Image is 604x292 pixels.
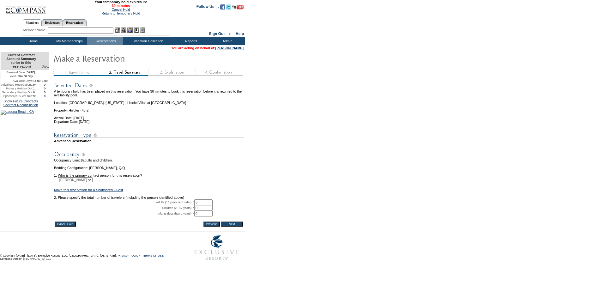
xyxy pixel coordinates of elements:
td: Reports [172,37,208,45]
td: 0 [33,90,41,94]
td: Occupancy Limit: adults and children. [54,158,244,162]
img: b_calculator.gif [140,27,145,33]
td: 94 [33,83,41,87]
a: Subscribe to our YouTube Channel [232,6,244,10]
span: Disc. [41,64,49,68]
a: Return to Temporary Hold [102,11,140,15]
a: Make this reservation for a Sponsored Guest [54,188,123,192]
a: Follow us on Twitter [226,6,231,10]
span: Renewal Date: [6,70,26,74]
a: Reservations [63,19,87,26]
td: 1 [33,87,41,90]
td: Reservations [87,37,123,45]
img: Compass Home [5,1,46,14]
td: Arrival Date: [DATE] [54,112,244,120]
a: Show Future Contracts [3,99,38,103]
td: Location: [GEOGRAPHIC_DATA], [US_STATE] - Ho'olei Villas at [GEOGRAPHIC_DATA] [54,97,244,105]
td: Property: Ho'olei - 43-2 [54,105,244,112]
span: Level: [9,74,16,78]
td: My Memberships [51,37,87,45]
td: 2. Please specify the total number of travelers (including the person identified above) [54,196,244,199]
span: You are acting on behalf of: [171,46,244,50]
td: Sponsored Guest Res: [1,94,33,98]
td: Infants (less than 2 years): * [54,211,194,216]
img: Laguna Beach, CA [1,110,34,115]
input: Previous [203,222,220,227]
span: 8 [81,158,82,162]
td: Ultra 60 Day [1,74,40,79]
a: [PERSON_NAME] [215,46,244,50]
td: Current Contract Account Summary (prior to this reservation) [1,52,40,70]
input: Cancel Hold [55,222,76,227]
a: Cancel Hold [112,8,130,11]
img: step4_state1.gif [196,69,243,76]
div: Member Name: [23,27,48,33]
img: Make Reservation [53,52,180,64]
img: subTtlSelectedDates.gif [54,82,244,89]
td: 99 [33,94,41,98]
td: Admin [208,37,245,45]
img: Become our fan on Facebook [220,4,225,9]
td: Bedding Configuration: [PERSON_NAME], Q/Q [54,166,244,170]
a: PRIVACY POLICY [117,254,140,257]
span: 30 minutes [50,4,192,8]
td: 0 [40,90,49,94]
a: Residences [42,19,63,26]
a: Members [23,19,42,26]
a: Contract Reconciliation [3,103,38,107]
img: Reservations [134,27,139,33]
a: TERMS OF USE [142,254,164,257]
a: Sign Out [209,32,225,36]
img: step1_state3.gif [53,69,101,76]
td: A temporary hold has been placed on this reservation. You have 30 minutes to book this reservatio... [54,89,244,97]
td: Departure Date: [DATE] [54,120,244,124]
td: Advanced Reservation [54,139,244,143]
td: Secondary Holiday Opt: [1,90,33,94]
td: Advanced Reservations: [1,83,33,87]
td: Children (2 - 17 years): * [54,205,194,211]
img: b_edit.gif [115,27,120,33]
img: Follow us on Twitter [226,4,231,9]
img: subTtlResType.gif [54,131,244,139]
img: View [121,27,126,33]
img: subTtlOccupancy.gif [54,150,244,158]
td: 0 [40,87,49,90]
a: Become our fan on Facebook [220,6,225,10]
td: Home [14,37,51,45]
a: Help [236,32,244,36]
td: 0 [40,83,49,87]
td: Follow Us :: [196,4,219,11]
td: 5.00 [40,79,49,83]
img: Exclusive Resorts [188,232,245,264]
td: [DATE] [1,70,40,74]
td: Available Days: [1,79,33,83]
input: Next [221,222,243,227]
td: Primary Holiday Opt: [1,87,33,90]
td: 1. Who is the primary contact person for this reservation? [54,170,244,177]
img: Subscribe to our YouTube Channel [232,5,244,9]
img: Impersonate [127,27,133,33]
img: step2_state2.gif [101,69,148,76]
span: :: [229,32,232,36]
td: Adults (18 years and older): * [54,199,194,205]
td: 14.00 [33,79,41,83]
td: 0 [40,94,49,98]
td: Vacation Collection [123,37,172,45]
img: step3_state1.gif [148,69,196,76]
